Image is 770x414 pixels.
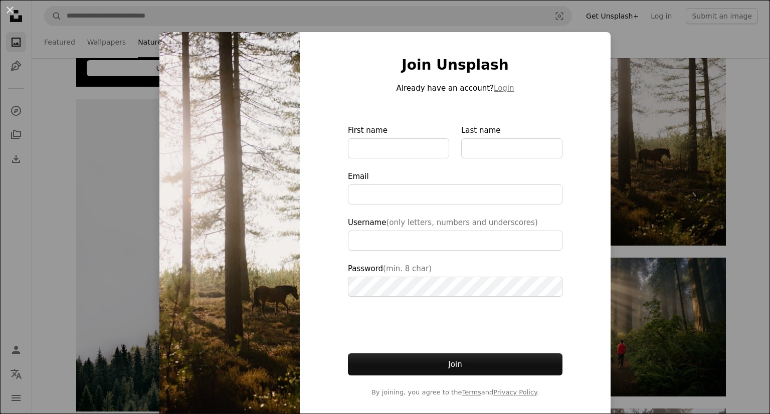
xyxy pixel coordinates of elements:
[461,138,562,158] input: Last name
[348,82,562,94] p: Already have an account?
[348,353,562,375] button: Join
[348,184,562,204] input: Email
[494,82,514,94] button: Login
[348,138,449,158] input: First name
[383,264,432,273] span: (min. 8 char)
[493,388,537,396] a: Privacy Policy
[461,124,562,158] label: Last name
[348,277,562,297] input: Password(min. 8 char)
[348,217,562,251] label: Username
[462,388,481,396] a: Terms
[348,56,562,74] h1: Join Unsplash
[386,218,537,227] span: (only letters, numbers and underscores)
[348,170,562,204] label: Email
[348,387,562,397] span: By joining, you agree to the and .
[348,231,562,251] input: Username(only letters, numbers and underscores)
[348,124,449,158] label: First name
[348,263,562,297] label: Password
